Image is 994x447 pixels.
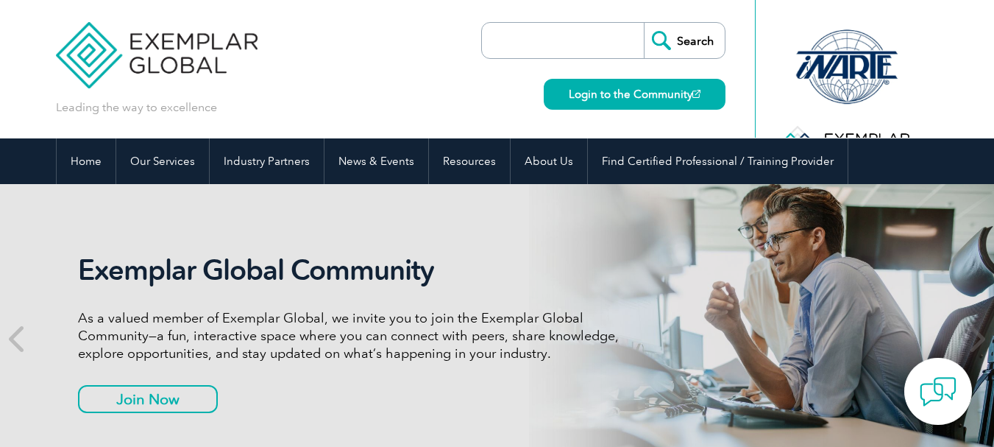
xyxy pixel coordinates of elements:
a: News & Events [324,138,428,184]
img: open_square.png [692,90,700,98]
h2: Exemplar Global Community [78,253,630,287]
p: Leading the way to excellence [56,99,217,116]
a: Our Services [116,138,209,184]
img: contact-chat.png [920,373,956,410]
a: Login to the Community [544,79,725,110]
input: Search [644,23,725,58]
a: Home [57,138,116,184]
a: About Us [511,138,587,184]
a: Join Now [78,385,218,413]
a: Find Certified Professional / Training Provider [588,138,848,184]
a: Resources [429,138,510,184]
a: Industry Partners [210,138,324,184]
p: As a valued member of Exemplar Global, we invite you to join the Exemplar Global Community—a fun,... [78,309,630,362]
